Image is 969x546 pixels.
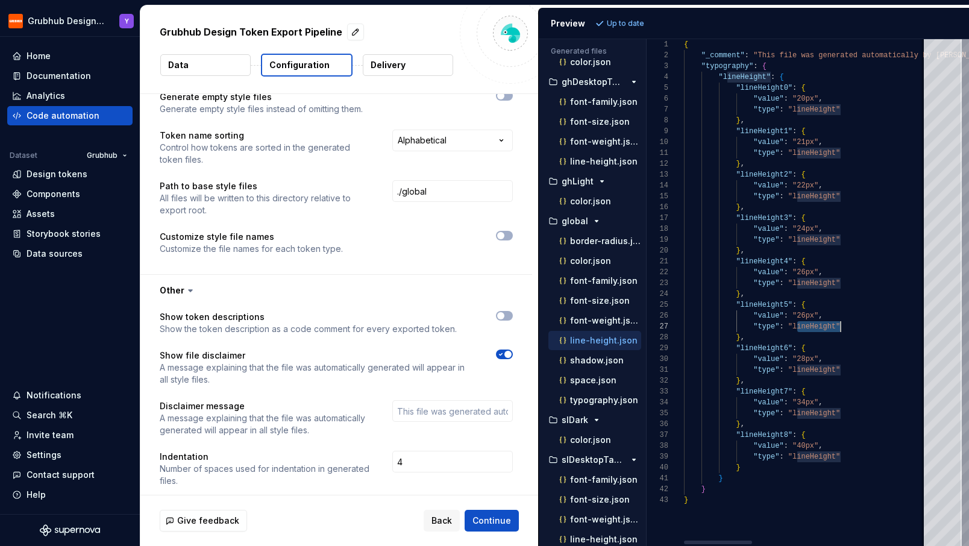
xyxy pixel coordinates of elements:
span: : [783,95,788,103]
span: "lineHeight" [788,322,839,331]
button: font-weight.json [548,513,641,526]
span: { [801,388,805,396]
span: "type" [753,453,779,461]
span: "26px" [792,268,818,277]
button: Grubhub Design SystemY [2,8,137,34]
p: font-weight.json [570,515,641,524]
span: , [818,181,823,190]
p: border-radius.json [570,236,641,246]
p: A message explaining that the file was automatically generated will appear in all style files. [160,362,474,386]
button: font-weight.json [548,314,641,327]
p: Path to base style files [160,180,371,192]
button: Notifications [7,386,133,405]
p: All files will be written to this directory relative to export root. [160,192,371,216]
span: "34px" [792,398,818,407]
div: 35 [647,408,668,419]
span: } [736,290,740,298]
span: : [779,366,783,374]
div: 32 [647,375,668,386]
span: "lineHeight0" [736,84,792,92]
span: : [792,344,797,353]
span: , [740,160,744,168]
a: Design tokens [7,165,133,184]
div: Home [27,50,51,62]
span: "lineHeight3" [736,214,792,222]
span: "value" [753,225,783,233]
span: { [801,301,805,309]
span: { [801,127,805,136]
p: Control how tokens are sorted in the generated token files. [160,142,371,166]
span: Continue [472,515,511,527]
span: "24px" [792,225,818,233]
span: : [783,138,788,146]
input: This file was generated automatically by Supernova.io and should not be changed manually. To modi... [392,400,513,422]
a: Documentation [7,66,133,86]
span: } [736,160,740,168]
div: 7 [647,104,668,115]
span: "lineHeight" [788,192,839,201]
p: Grubhub Design Token Export Pipeline [160,25,342,39]
p: Data [168,59,189,71]
button: color.json [548,254,641,268]
div: 27 [647,321,668,332]
span: "22px" [792,181,818,190]
p: line-height.json [570,336,638,345]
span: { [801,214,805,222]
div: 31 [647,365,668,375]
a: Storybook stories [7,224,133,243]
button: font-size.json [548,493,641,506]
span: : [779,149,783,157]
p: font-size.json [570,296,630,306]
div: Help [27,489,46,501]
span: "lineHeight" [788,236,839,244]
div: Documentation [27,70,91,82]
div: 30 [647,354,668,365]
span: "type" [753,236,779,244]
button: ghLight [544,175,641,188]
div: 11 [647,148,668,158]
button: Configuration [261,54,353,77]
div: Design tokens [27,168,87,180]
p: line-height.json [570,535,638,544]
span: Grubhub [87,151,118,160]
span: : [771,73,775,81]
div: 36 [647,419,668,430]
button: color.json [548,433,641,447]
span: { [779,73,783,81]
span: "lineHeight2" [736,171,792,179]
div: 38 [647,441,668,451]
button: Give feedback [160,510,247,532]
p: Generated files [551,46,634,56]
span: "type" [753,192,779,201]
span: "lineHeight" [788,409,839,418]
span: } [736,463,740,472]
div: 5 [647,83,668,93]
div: 3 [647,61,668,72]
span: "20px" [792,95,818,103]
div: 28 [647,332,668,343]
p: Show the token description as a code comment for every exported token. [160,323,457,335]
div: 39 [647,451,668,462]
span: : [779,409,783,418]
p: color.json [570,57,611,67]
button: typography.json [548,394,641,407]
span: "type" [753,105,779,114]
span: : [753,62,757,71]
span: "type" [753,322,779,331]
div: 19 [647,234,668,245]
span: , [818,312,823,320]
button: color.json [548,195,641,208]
div: 2 [647,50,668,61]
div: 9 [647,126,668,137]
span: Back [431,515,452,527]
span: "lineHeight4" [736,257,792,266]
a: Components [7,184,133,204]
p: font-weight.json [570,316,641,325]
div: 42 [647,484,668,495]
p: font-family.json [570,276,638,286]
span: { [762,62,766,71]
div: 18 [647,224,668,234]
button: slDark [544,413,641,427]
span: : [779,236,783,244]
span: : [783,225,788,233]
